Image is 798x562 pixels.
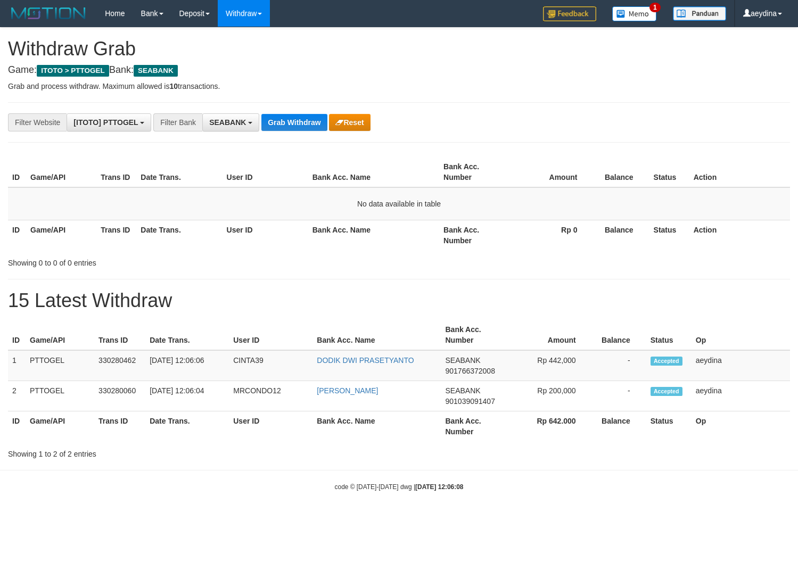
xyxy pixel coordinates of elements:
[439,220,509,250] th: Bank Acc. Number
[651,387,682,396] span: Accepted
[8,38,790,60] h1: Withdraw Grab
[673,6,726,21] img: panduan.png
[592,411,646,442] th: Balance
[689,220,790,250] th: Action
[592,320,646,350] th: Balance
[446,367,495,375] span: Copy 901766372008 to clipboard
[646,411,692,442] th: Status
[329,114,370,131] button: Reset
[510,381,592,411] td: Rp 200,000
[223,157,308,187] th: User ID
[96,157,136,187] th: Trans ID
[223,220,308,250] th: User ID
[312,411,441,442] th: Bank Acc. Name
[169,82,178,90] strong: 10
[649,157,689,187] th: Status
[8,220,26,250] th: ID
[26,350,94,381] td: PTTOGEL
[312,320,441,350] th: Bank Acc. Name
[94,381,145,411] td: 330280060
[509,220,593,250] th: Rp 0
[134,65,178,77] span: SEABANK
[8,81,790,92] p: Grab and process withdraw. Maximum allowed is transactions.
[612,6,657,21] img: Button%20Memo.svg
[446,356,481,365] span: SEABANK
[543,6,596,21] img: Feedback.jpg
[26,320,94,350] th: Game/API
[67,113,151,131] button: [ITOTO] PTTOGEL
[8,253,325,268] div: Showing 0 to 0 of 0 entries
[446,397,495,406] span: Copy 901039091407 to clipboard
[592,350,646,381] td: -
[94,411,145,442] th: Trans ID
[308,220,439,250] th: Bank Acc. Name
[692,320,790,350] th: Op
[37,65,109,77] span: ITOTO > PTTOGEL
[509,157,593,187] th: Amount
[8,290,790,311] h1: 15 Latest Withdraw
[8,5,89,21] img: MOTION_logo.png
[593,220,649,250] th: Balance
[8,381,26,411] td: 2
[8,411,26,442] th: ID
[317,386,378,395] a: [PERSON_NAME]
[692,350,790,381] td: aeydina
[96,220,136,250] th: Trans ID
[308,157,439,187] th: Bank Acc. Name
[510,320,592,350] th: Amount
[8,444,325,459] div: Showing 1 to 2 of 2 entries
[8,65,790,76] h4: Game: Bank:
[73,118,138,127] span: [ITOTO] PTTOGEL
[689,157,790,187] th: Action
[261,114,327,131] button: Grab Withdraw
[441,411,510,442] th: Bank Acc. Number
[8,350,26,381] td: 1
[145,320,229,350] th: Date Trans.
[229,350,312,381] td: CINTA39
[439,157,509,187] th: Bank Acc. Number
[202,113,259,131] button: SEABANK
[692,381,790,411] td: aeydina
[229,320,312,350] th: User ID
[646,320,692,350] th: Status
[8,113,67,131] div: Filter Website
[26,157,96,187] th: Game/API
[592,381,646,411] td: -
[510,350,592,381] td: Rp 442,000
[229,411,312,442] th: User ID
[446,386,481,395] span: SEABANK
[26,411,94,442] th: Game/API
[8,187,790,220] td: No data available in table
[229,381,312,411] td: MRCONDO12
[335,483,464,491] small: code © [DATE]-[DATE] dwg |
[26,381,94,411] td: PTTOGEL
[415,483,463,491] strong: [DATE] 12:06:08
[94,350,145,381] td: 330280462
[593,157,649,187] th: Balance
[8,157,26,187] th: ID
[510,411,592,442] th: Rp 642.000
[153,113,202,131] div: Filter Bank
[136,220,222,250] th: Date Trans.
[145,411,229,442] th: Date Trans.
[692,411,790,442] th: Op
[26,220,96,250] th: Game/API
[145,350,229,381] td: [DATE] 12:06:06
[94,320,145,350] th: Trans ID
[441,320,510,350] th: Bank Acc. Number
[145,381,229,411] td: [DATE] 12:06:04
[649,220,689,250] th: Status
[209,118,246,127] span: SEABANK
[651,357,682,366] span: Accepted
[649,3,661,12] span: 1
[317,356,414,365] a: DODIK DWI PRASETYANTO
[136,157,222,187] th: Date Trans.
[8,320,26,350] th: ID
